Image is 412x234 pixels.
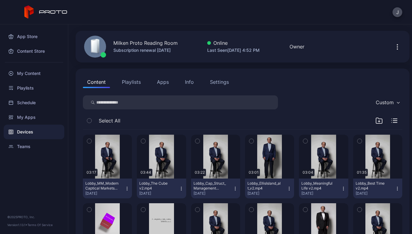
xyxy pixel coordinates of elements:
div: [DATE] [247,191,287,196]
button: Settings [206,76,233,88]
div: [DATE] [85,191,125,196]
span: Select All [99,117,120,124]
div: Milken Proto Reading Room [113,39,178,47]
div: Custom [376,99,394,105]
a: Schedule [4,95,64,110]
button: Apps [153,76,173,88]
div: [DATE] [194,191,233,196]
button: Lobby_MM_Modern Captical Markets v2.mp4[DATE] [83,179,132,198]
div: © 2025 PROTO, Inc. [7,214,61,219]
div: Info [185,78,194,86]
button: Info [181,76,198,88]
div: Lobby_Meaningful Life v2.mp4 [301,181,335,191]
a: Teams [4,139,64,154]
div: Settings [210,78,229,86]
a: My Content [4,66,64,81]
div: [DATE] [356,191,395,196]
a: Playlists [4,81,64,95]
button: Lobby_EllisIsland_alt_v2.mp4[DATE] [245,179,294,198]
button: Playlists [118,76,145,88]
div: [DATE] [301,191,341,196]
a: Terms Of Service [27,223,53,227]
a: Content Store [4,44,64,58]
div: Subscription renewal [DATE] [113,47,178,54]
div: Last Seen [DATE] 4:52 PM [207,47,260,54]
button: Lobby_Cap_Struct_Management v2.mp4[DATE] [191,179,240,198]
div: Owner [289,43,304,50]
div: Lobby_Cap_Struct_Management v2.mp4 [194,181,227,191]
div: [DATE] [139,191,179,196]
button: Lobby_Meaningful Life v2.mp4[DATE] [299,179,348,198]
a: My Apps [4,110,64,125]
div: Online [207,39,260,47]
div: Lobby_EllisIsland_alt_v2.mp4 [247,181,281,191]
button: Custom [373,95,402,109]
button: Lobby_The Cube v2.mp4[DATE] [137,179,186,198]
button: Content [83,76,110,88]
div: Lobby_The Cube v2.mp4 [139,181,173,191]
div: Lobby_Best Time v2.mp4 [356,181,389,191]
button: J [392,7,402,17]
button: Lobby_Best Time v2.mp4[DATE] [353,179,402,198]
div: Lobby_MM_Modern Captical Markets v2.mp4 [85,181,119,191]
a: Devices [4,125,64,139]
span: Version 1.13.1 • [7,223,27,227]
a: App Store [4,29,64,44]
